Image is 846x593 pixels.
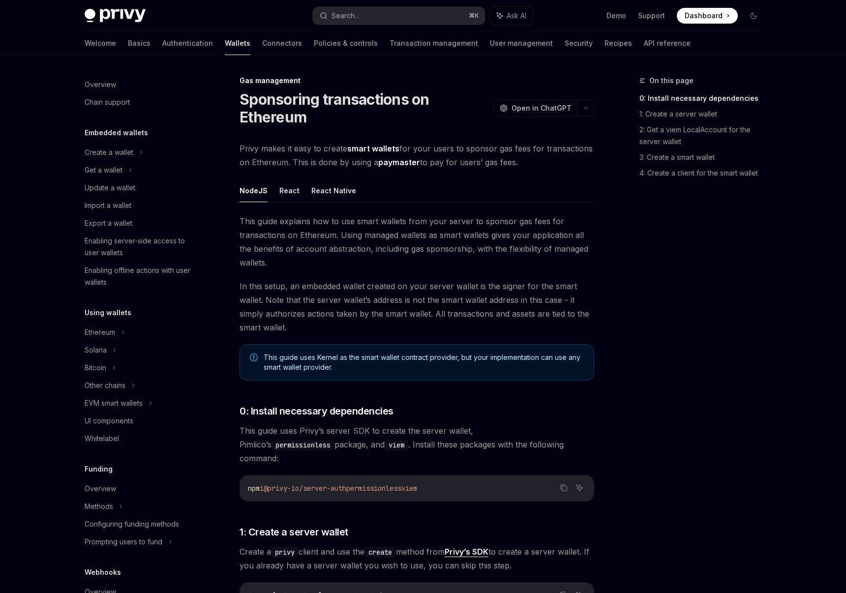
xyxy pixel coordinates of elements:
a: Export a wallet [77,214,203,232]
button: Toggle dark mode [746,8,761,24]
span: This guide explains how to use smart wallets from your server to sponsor gas fees for transaction... [240,214,594,269]
a: Connectors [262,31,302,55]
a: 0: Install necessary dependencies [639,90,769,106]
span: ⌘ K [469,12,479,20]
a: 3: Create a smart wallet [639,149,769,165]
a: 1: Create a server wallet [639,106,769,122]
button: NodeJS [240,179,268,202]
div: Bitcoin [85,362,106,374]
a: UI components [77,412,203,430]
a: Basics [128,31,151,55]
span: In this setup, an embedded wallet created on your server wallet is the signer for the smart walle... [240,279,594,334]
div: Import a wallet [85,200,131,211]
div: Update a wallet [85,182,135,194]
img: dark logo [85,9,146,23]
a: Transaction management [390,31,478,55]
div: Other chains [85,380,125,391]
button: Open in ChatGPT [493,100,577,117]
h5: Webhooks [85,566,121,578]
a: Overview [77,480,203,498]
a: Demo [606,11,626,21]
a: Enabling offline actions with user wallets [77,262,203,291]
a: Enabling server-side access to user wallets [77,232,203,262]
a: User management [490,31,553,55]
h1: Sponsoring transactions on Ethereum [240,90,489,126]
a: Policies & controls [314,31,378,55]
span: 1: Create a server wallet [240,525,348,539]
span: On this page [649,75,694,87]
div: Export a wallet [85,217,132,229]
div: EVM smart wallets [85,397,143,409]
div: Get a wallet [85,164,122,176]
span: i [260,484,264,493]
a: Privy’s SDK [445,547,488,557]
a: 4: Create a client for the smart wallet [639,165,769,181]
a: Update a wallet [77,179,203,197]
button: React [279,179,300,202]
div: Enabling server-side access to user wallets [85,235,197,259]
a: paymaster [378,157,420,168]
div: Gas management [240,76,594,86]
svg: Note [250,354,258,361]
span: Dashboard [685,11,723,21]
span: 0: Install necessary dependencies [240,404,393,418]
div: Overview [85,483,116,495]
div: Configuring funding methods [85,518,179,530]
div: Enabling offline actions with user wallets [85,265,197,288]
div: Create a wallet [85,147,133,158]
div: Prompting users to fund [85,536,162,548]
div: Ethereum [85,326,115,338]
a: Support [638,11,665,21]
h5: Funding [85,463,113,475]
span: Ask AI [507,11,526,21]
a: Authentication [162,31,213,55]
a: Whitelabel [77,430,203,447]
a: Wallets [225,31,250,55]
button: React Native [311,179,356,202]
button: Ask AI [573,481,586,494]
div: UI components [85,415,133,427]
a: API reference [644,31,691,55]
span: This guide uses Privy’s server SDK to create the server wallet, Pimlico’s package, and . Install ... [240,424,594,465]
span: npm [248,484,260,493]
a: Recipes [604,31,632,55]
a: Overview [77,76,203,93]
span: Open in ChatGPT [512,103,572,113]
a: Dashboard [677,8,738,24]
button: Ask AI [490,7,533,25]
span: permissionless [346,484,401,493]
button: Search...⌘K [313,7,485,25]
h5: Embedded wallets [85,127,148,139]
a: Security [565,31,593,55]
span: @privy-io/server-auth [264,484,346,493]
code: privy [271,547,299,558]
strong: smart wallets [347,144,399,153]
a: 2: Get a viem LocalAccount for the server wallet [639,122,769,149]
span: Privy makes it easy to create for your users to sponsor gas fees for transactions on Ethereum. Th... [240,142,594,169]
span: This guide uses Kernel as the smart wallet contract provider, but your implementation can use any... [264,353,584,372]
div: Whitelabel [85,433,119,445]
h5: Using wallets [85,307,131,319]
button: Copy the contents from the code block [557,481,570,494]
code: permissionless [272,440,334,450]
a: Configuring funding methods [77,515,203,533]
div: Chain support [85,96,130,108]
a: Import a wallet [77,197,203,214]
span: viem [401,484,417,493]
div: Solana [85,344,107,356]
div: Overview [85,79,116,90]
span: Create a client and use the method from to create a server wallet. If you already have a server w... [240,545,594,572]
div: Methods [85,501,113,512]
a: Chain support [77,93,203,111]
div: Search... [332,10,359,22]
code: viem [385,440,408,450]
a: Welcome [85,31,116,55]
code: create [364,547,396,558]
